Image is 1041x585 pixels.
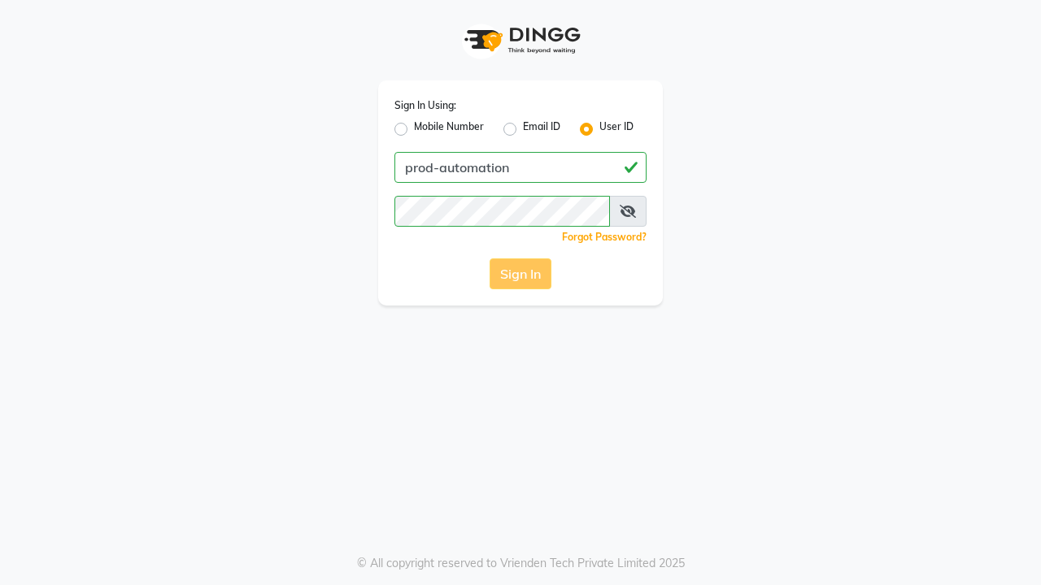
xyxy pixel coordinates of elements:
[455,16,586,64] img: logo1.svg
[523,119,560,139] label: Email ID
[562,231,647,243] a: Forgot Password?
[394,98,456,113] label: Sign In Using:
[394,196,610,227] input: Username
[599,119,634,139] label: User ID
[414,119,484,139] label: Mobile Number
[394,152,647,183] input: Username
